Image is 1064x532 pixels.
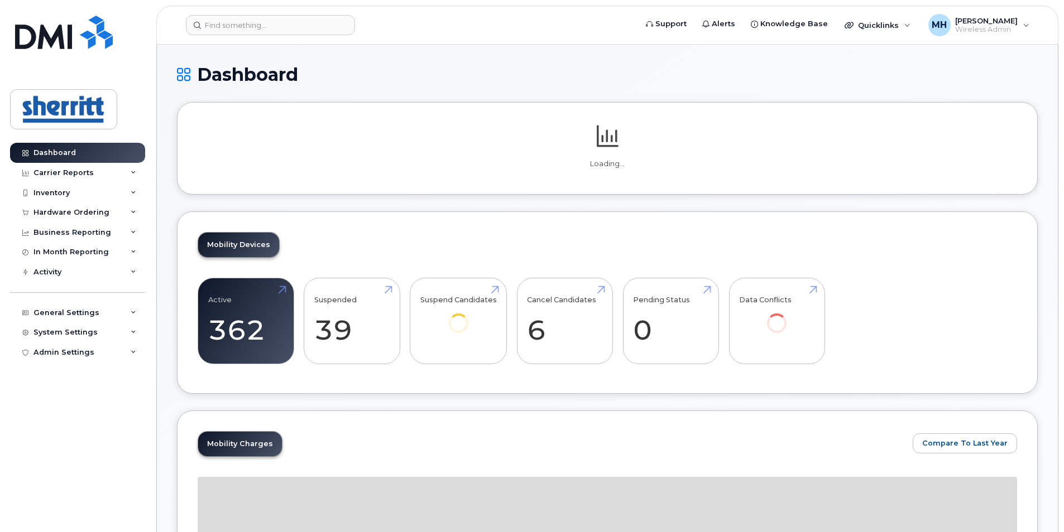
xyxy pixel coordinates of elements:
[208,284,284,358] a: Active 362
[527,284,602,358] a: Cancel Candidates 6
[633,284,708,358] a: Pending Status 0
[420,284,497,349] a: Suspend Candidates
[922,438,1008,448] span: Compare To Last Year
[198,432,282,456] a: Mobility Charges
[198,159,1017,169] p: Loading...
[198,233,279,257] a: Mobility Devices
[177,65,1038,84] h1: Dashboard
[913,433,1017,453] button: Compare To Last Year
[739,284,814,349] a: Data Conflicts
[314,284,390,358] a: Suspended 39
